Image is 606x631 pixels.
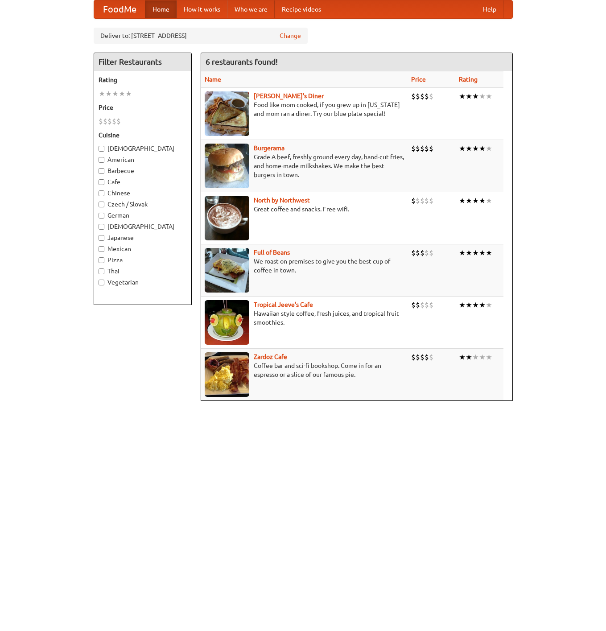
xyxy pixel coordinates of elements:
[94,0,145,18] a: FoodMe
[411,144,416,153] li: $
[416,144,420,153] li: $
[254,197,310,204] a: North by Northwest
[99,280,104,285] input: Vegetarian
[99,146,104,152] input: [DEMOGRAPHIC_DATA]
[205,257,404,275] p: We roast on premises to give you the best cup of coffee in town.
[429,196,433,206] li: $
[205,309,404,327] p: Hawaiian style coffee, fresh juices, and tropical fruit smoothies.
[99,211,187,220] label: German
[99,200,187,209] label: Czech / Slovak
[425,196,429,206] li: $
[416,196,420,206] li: $
[107,116,112,126] li: $
[254,301,313,308] a: Tropical Jeeve's Cafe
[411,76,426,83] a: Price
[420,144,425,153] li: $
[459,196,466,206] li: ★
[411,91,416,101] li: $
[112,116,116,126] li: $
[205,153,404,179] p: Grade A beef, freshly ground every day, hand-cut fries, and home-made milkshakes. We make the bes...
[486,300,492,310] li: ★
[472,352,479,362] li: ★
[116,116,121,126] li: $
[205,352,249,397] img: zardoz.jpg
[99,256,187,264] label: Pizza
[145,0,177,18] a: Home
[425,300,429,310] li: $
[275,0,328,18] a: Recipe videos
[99,189,187,198] label: Chinese
[205,144,249,188] img: burgerama.jpg
[472,300,479,310] li: ★
[466,300,472,310] li: ★
[99,179,104,185] input: Cafe
[99,202,104,207] input: Czech / Slovak
[459,91,466,101] li: ★
[99,155,187,164] label: American
[429,91,433,101] li: $
[472,144,479,153] li: ★
[425,248,429,258] li: $
[99,235,104,241] input: Japanese
[112,89,119,99] li: ★
[416,248,420,258] li: $
[466,144,472,153] li: ★
[99,244,187,253] label: Mexican
[416,91,420,101] li: $
[411,248,416,258] li: $
[99,224,104,230] input: [DEMOGRAPHIC_DATA]
[99,144,187,153] label: [DEMOGRAPHIC_DATA]
[476,0,503,18] a: Help
[459,144,466,153] li: ★
[420,300,425,310] li: $
[479,196,486,206] li: ★
[205,248,249,293] img: beans.jpg
[472,196,479,206] li: ★
[99,168,104,174] input: Barbecue
[205,91,249,136] img: sallys.jpg
[466,196,472,206] li: ★
[119,89,125,99] li: ★
[486,144,492,153] li: ★
[420,196,425,206] li: $
[99,75,187,84] h5: Rating
[205,196,249,240] img: north.jpg
[205,100,404,118] p: Food like mom cooked, if you grew up in [US_STATE] and mom ran a diner. Try our blue plate special!
[206,58,278,66] ng-pluralize: 6 restaurants found!
[254,249,290,256] a: Full of Beans
[94,53,191,71] h4: Filter Restaurants
[99,222,187,231] label: [DEMOGRAPHIC_DATA]
[205,300,249,345] img: jeeves.jpg
[459,248,466,258] li: ★
[411,300,416,310] li: $
[103,116,107,126] li: $
[99,267,187,276] label: Thai
[429,248,433,258] li: $
[479,144,486,153] li: ★
[254,92,324,99] a: [PERSON_NAME]'s Diner
[429,300,433,310] li: $
[479,91,486,101] li: ★
[99,116,103,126] li: $
[466,248,472,258] li: ★
[466,352,472,362] li: ★
[125,89,132,99] li: ★
[479,300,486,310] li: ★
[227,0,275,18] a: Who we are
[94,28,308,44] div: Deliver to: [STREET_ADDRESS]
[411,196,416,206] li: $
[486,91,492,101] li: ★
[99,213,104,219] input: German
[486,248,492,258] li: ★
[99,190,104,196] input: Chinese
[99,157,104,163] input: American
[99,177,187,186] label: Cafe
[105,89,112,99] li: ★
[99,131,187,140] h5: Cuisine
[177,0,227,18] a: How it works
[466,91,472,101] li: ★
[459,300,466,310] li: ★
